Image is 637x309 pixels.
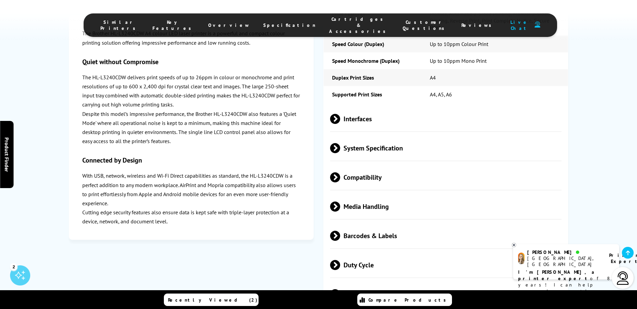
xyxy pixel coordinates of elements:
[368,297,450,303] span: Compare Products
[421,86,568,103] td: A4, A5, A6
[330,165,562,190] span: Compatibility
[421,36,568,52] td: Up to 10ppm Colour Print
[82,73,300,109] p: The HL-L3240CDW delivers print speeds of up to 26ppm in colour or monochrome and print resolution...
[330,252,562,277] span: Duty Cycle
[330,135,562,161] span: System Specification
[403,19,448,31] span: Customer Questions
[324,36,421,52] td: Speed Colour (Duplex)
[82,156,300,165] h3: Connected by Design
[82,57,300,66] h3: Quiet without Compromise
[518,269,596,281] b: I'm [PERSON_NAME], a printer expert
[100,19,139,31] span: Similar Printers
[357,294,452,306] a: Compare Products
[330,281,562,307] span: Physical/Dimensions
[461,22,495,28] span: Reviews
[508,19,531,31] span: Live Chat
[324,69,421,86] td: Duplex Print Sizes
[168,297,258,303] span: Recently Viewed (2)
[518,253,525,264] img: amy-livechat.png
[421,69,568,86] td: A4
[10,263,17,270] div: 2
[208,22,250,28] span: Overview
[330,106,562,131] span: Interfaces
[421,52,568,69] td: Up to 10ppm Mono Print
[527,249,601,255] div: [PERSON_NAME]
[164,294,259,306] a: Recently Viewed (2)
[3,137,10,172] span: Product Finder
[535,21,540,28] img: user-headset-duotone.svg
[329,16,389,34] span: Cartridges & Accessories
[82,208,300,226] p: Cutting edge security features also ensure data is kept safe with triple-layer protection at a de...
[82,171,300,208] p: With USB, network, wireless and Wi-Fi Direct capabilities as standard, the HL-L3240CDW is a perfe...
[82,109,300,146] p: Despite this model’s impressive performance, the Brother HL-L3240CDW also features a 'Quiet Mode'...
[263,22,316,28] span: Specification
[527,255,601,267] div: [GEOGRAPHIC_DATA], [GEOGRAPHIC_DATA]
[324,52,421,69] td: Speed Monochrome (Duplex)
[616,271,630,285] img: user-headset-light.svg
[152,19,195,31] span: Key Features
[330,194,562,219] span: Media Handling
[330,223,562,248] span: Barcodes & Labels
[324,86,421,103] td: Supported Print Sizes
[518,269,614,301] p: of 8 years! I can help you choose the right product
